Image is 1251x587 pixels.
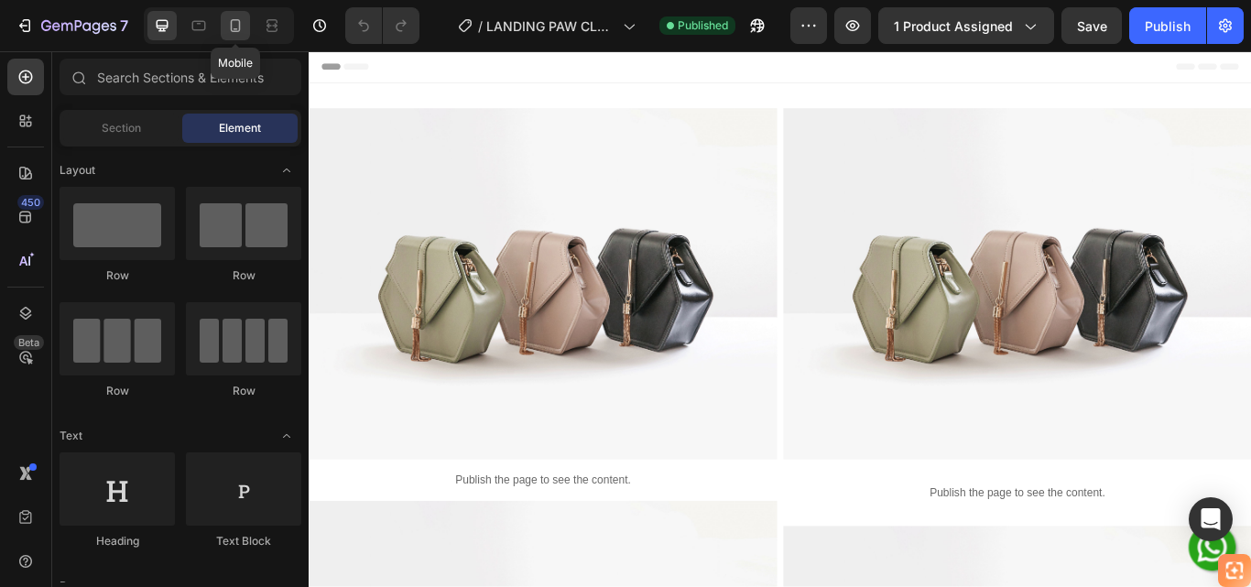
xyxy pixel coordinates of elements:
span: LANDING PAW CLEANER [486,16,615,36]
div: Open Intercom Messenger [1189,497,1233,541]
iframe: Design area [309,51,1251,587]
button: Save [1061,7,1122,44]
span: Save [1077,18,1107,34]
div: Row [186,267,301,284]
div: Undo/Redo [345,7,419,44]
div: Publish [1145,16,1191,36]
div: Beta [14,335,44,350]
div: Text Block [186,533,301,549]
p: 7 [120,15,128,37]
span: Toggle open [272,156,301,185]
input: Search Sections & Elements [60,59,301,95]
span: Section [102,120,141,136]
div: Row [186,383,301,399]
span: / [478,16,483,36]
span: Element [219,120,261,136]
button: 7 [7,7,136,44]
span: 1 product assigned [894,16,1013,36]
span: Toggle open [272,421,301,451]
div: Row [60,383,175,399]
span: Text [60,428,82,444]
p: Publish the page to see the content. [553,505,1099,525]
button: 1 product assigned [878,7,1054,44]
div: Heading [60,533,175,549]
div: Row [60,267,175,284]
span: Published [678,17,728,34]
span: Layout [60,162,95,179]
div: 450 [17,195,44,210]
button: Publish [1129,7,1206,44]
